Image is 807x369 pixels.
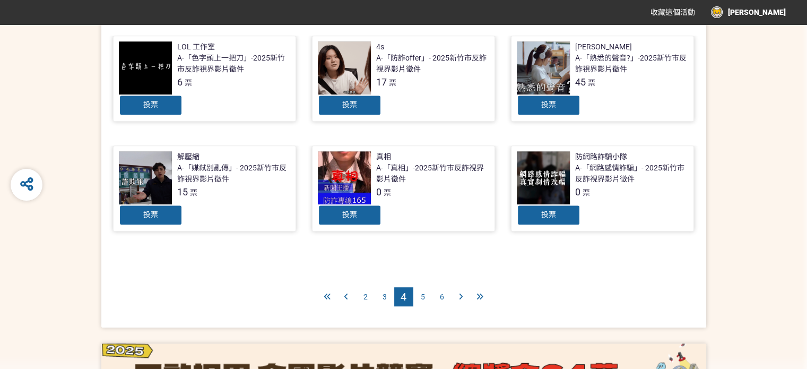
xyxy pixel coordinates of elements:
div: 防網路詐騙小隊 [575,151,627,162]
a: 4sA-「防詐offer」- 2025新竹市反詐視界影片徵件17票投票 [312,36,495,122]
div: A-「網路感情詐騙」- 2025新竹市反詐視界影片徵件 [575,162,688,185]
span: 投票 [342,100,357,109]
span: 0 [575,186,580,198]
span: 2 [363,293,368,301]
div: 4s [376,41,384,53]
span: 票 [588,79,595,87]
span: 票 [190,188,197,197]
span: 投票 [143,210,158,219]
span: 票 [185,79,192,87]
a: 防網路詐騙小隊A-「網路感情詐騙」- 2025新竹市反詐視界影片徵件0票投票 [511,145,694,231]
span: 6 [177,76,183,88]
span: 15 [177,186,188,198]
span: 票 [389,79,396,87]
div: [PERSON_NAME] [575,41,632,53]
div: A-「防詐offer」- 2025新竹市反詐視界影片徵件 [376,53,489,75]
span: 收藏這個活動 [650,8,695,16]
div: A-「媒弒別亂傳」- 2025新竹市反詐視界影片徵件 [177,162,290,185]
span: 投票 [541,100,556,109]
span: 投票 [143,100,158,109]
div: 真相 [376,151,391,162]
span: 投票 [342,210,357,219]
span: 17 [376,76,387,88]
span: 5 [421,293,425,301]
div: 解壓縮 [177,151,199,162]
span: 3 [383,293,387,301]
div: A-「熟悉的聲音?」-2025新竹市反詐視界影片徵件 [575,53,688,75]
span: 投票 [541,210,556,219]
div: A-「色字頭上一把刀」-2025新竹市反詐視界影片徵件 [177,53,290,75]
span: 0 [376,186,381,198]
span: 4 [401,290,406,303]
span: 45 [575,76,586,88]
span: 票 [583,188,590,197]
span: 票 [384,188,391,197]
a: 解壓縮A-「媒弒別亂傳」- 2025新竹市反詐視界影片徵件15票投票 [113,145,296,231]
a: [PERSON_NAME]A-「熟悉的聲音?」-2025新竹市反詐視界影片徵件45票投票 [511,36,694,122]
a: LOL 工作室A-「色字頭上一把刀」-2025新竹市反詐視界影片徵件6票投票 [113,36,296,122]
a: 真相A-「真相」-2025新竹市反詐視界影片徵件0票投票 [312,145,495,231]
div: A-「真相」-2025新竹市反詐視界影片徵件 [376,162,489,185]
span: 6 [440,293,444,301]
div: LOL 工作室 [177,41,215,53]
